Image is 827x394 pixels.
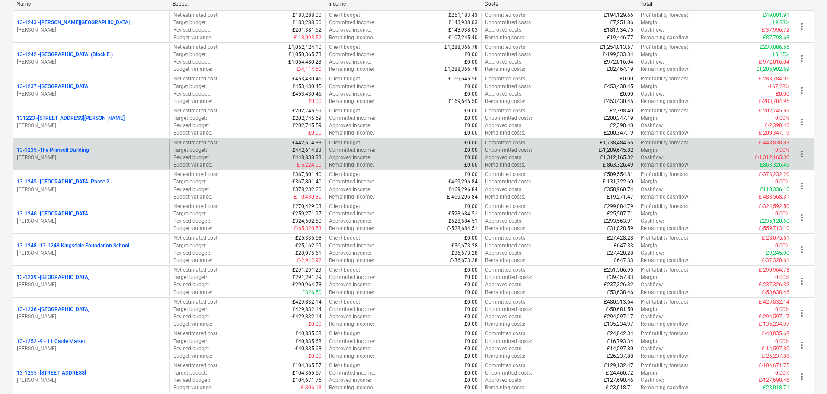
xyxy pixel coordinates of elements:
p: Budget variance : [173,34,212,42]
p: 13-1236 - [GEOGRAPHIC_DATA] [17,306,89,313]
p: Margin : [641,210,658,218]
p: Approved income : [329,186,371,193]
span: more_vert [797,340,807,350]
p: Approved income : [329,122,371,129]
p: £-972,016.04 [759,58,789,66]
p: Committed costs : [485,203,527,210]
p: Target budget : [173,242,207,250]
p: Approved costs : [485,26,523,34]
p: Approved costs : [485,250,523,257]
p: Profitability forecast : [641,203,690,210]
p: Remaining costs : [485,225,525,232]
div: 13-1239 -[GEOGRAPHIC_DATA][PERSON_NAME] [17,274,166,288]
p: Remaining income : [329,98,374,105]
p: Client budget : [329,234,361,242]
p: Margin : [641,115,658,122]
p: Profitability forecast : [641,171,690,178]
div: Costs [485,1,634,7]
p: 13-1252 - 9 - 11 Cattle Market [17,338,85,345]
p: £469,296.84 [448,178,478,186]
p: £0.00 [464,51,478,58]
p: £358,960.74 [604,186,633,193]
p: £181,934.75 [604,26,633,34]
p: Profitability forecast : [641,75,690,83]
p: [PERSON_NAME] [17,186,166,193]
p: £-18,093.52 [294,34,322,42]
p: 13-1255 - [STREET_ADDRESS] [17,369,86,377]
p: Profitability forecast : [641,12,690,19]
p: £367,801.40 [292,178,322,186]
p: £1,738,484.65 [600,139,633,147]
p: Uncommitted costs : [485,178,532,186]
p: Remaining income : [329,129,374,137]
span: more_vert [797,149,807,159]
div: 131223 -[STREET_ADDRESS][PERSON_NAME][PERSON_NAME] [17,115,166,129]
p: £202,745.59 [292,122,322,129]
p: £-1,312,165.32 [755,154,789,161]
div: 13-1236 -[GEOGRAPHIC_DATA][PERSON_NAME] [17,306,166,320]
p: £194,129.66 [604,12,633,19]
p: Margin : [641,19,658,26]
p: £143,938.03 [448,19,478,26]
p: £202,745.59 [292,107,322,115]
p: £1,205,902.59 [756,66,789,73]
p: £0.00 [308,98,322,105]
p: Profitability forecast : [641,107,690,115]
p: Client budget : [329,44,361,51]
p: £453,430.45 [292,90,322,98]
p: £0.00 [464,203,478,210]
p: £25,507.71 [607,210,633,218]
p: Cashflow : [641,218,664,225]
p: 0.00% [775,147,789,154]
span: more_vert [797,85,807,96]
p: Revised budget : [173,122,210,129]
p: £367,801.40 [292,171,322,178]
p: £-6,224.00 [297,161,322,169]
p: Committed costs : [485,171,527,178]
p: £324,592.50 [292,218,322,225]
p: £647.33 [614,242,633,250]
p: £2,398.40 [610,122,633,129]
div: 13-1248 -13-1248 Kingsdale Foundation School[PERSON_NAME] [17,242,166,257]
p: [PERSON_NAME] [17,154,166,161]
p: £19,271.47 [607,193,633,201]
p: Net estimated cost : [173,44,219,51]
p: £202,745.59 [292,115,322,122]
p: Committed income : [329,51,375,58]
p: Remaining costs : [485,161,525,169]
p: £-131,322.60 [603,178,633,186]
p: [PERSON_NAME] [17,377,166,384]
div: 13-1246 -[GEOGRAPHIC_DATA][PERSON_NAME] [17,210,166,225]
p: £469,296.84 [448,186,478,193]
p: £453,430.45 [292,75,322,83]
p: 13-1243 - [PERSON_NAME][GEOGRAPHIC_DATA] [17,19,130,26]
p: [PERSON_NAME] [17,26,166,34]
p: £36,673.28 [451,250,478,257]
span: more_vert [797,308,807,318]
p: Budget variance : [173,98,212,105]
p: Remaining cashflow : [641,161,690,169]
p: £201,381.52 [292,26,322,34]
p: Client budget : [329,12,361,19]
p: £453,430.45 [604,98,633,105]
p: 13-1239 - [GEOGRAPHIC_DATA] [17,274,89,281]
p: Approved costs : [485,186,523,193]
p: Remaining costs : [485,193,525,201]
p: [PERSON_NAME] [17,250,166,257]
p: £82,464.19 [607,66,633,73]
p: £-469,296.84 [447,193,478,201]
p: £528,684.51 [448,210,478,218]
p: £-28,075.61 [762,234,789,242]
p: Committed costs : [485,139,527,147]
p: Cashflow : [641,58,664,66]
p: £-559,713.10 [759,225,789,232]
p: 0.00% [775,115,789,122]
p: Client budget : [329,203,361,210]
p: £0.00 [464,107,478,115]
p: Margin : [641,83,658,90]
p: Remaining cashflow : [641,129,690,137]
p: 13-1242 - [GEOGRAPHIC_DATA] (Block E ) [17,51,113,58]
p: -167.28% [768,83,789,90]
p: £169,645.50 [448,75,478,83]
p: £270,429.03 [292,203,322,210]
